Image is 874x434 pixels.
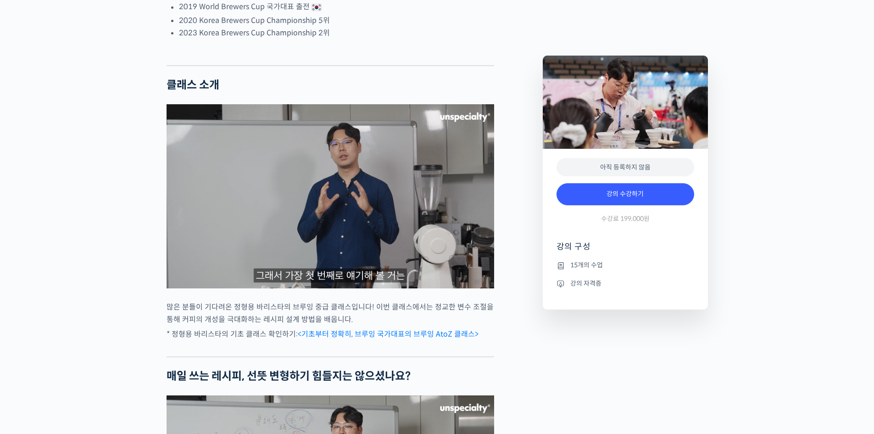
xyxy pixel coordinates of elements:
span: 수강료 199,000원 [601,214,650,223]
h2: 매일 쓰는 레시피, 선뜻 변형하기 힘들지는 않으셨나요? [167,370,494,383]
a: 강의 수강하기 [557,183,694,205]
a: 설정 [118,291,176,314]
p: * 정형용 바리스타의 기초 클래스 확인하기: [167,328,494,340]
li: 강의 자격증 [557,278,694,289]
li: 15개의 수업 [557,260,694,271]
div: 아직 등록하지 않음 [557,158,694,177]
img: 🇰🇷 [311,2,322,13]
li: 2019 World Brewers Cup 국가대표 출전 [179,0,494,14]
span: 설정 [142,305,153,312]
a: <기초부터 정확히, 브루잉 국가대표의 브루잉 AtoZ 클래스> [298,329,479,339]
h2: 클래스 소개 [167,79,494,92]
p: 많은 분들이 기다려온 정형용 바리스타의 브루잉 중급 클래스입니다! 이번 클래스에서는 정교한 변수 조절을 통해 커피의 개성을 극대화하는 레시피 설계 방법을 배웁니다. [167,301,494,326]
a: 대화 [61,291,118,314]
span: 대화 [84,305,95,313]
li: 2023 Korea Brewers Cup Championship 2위 [179,27,494,39]
span: 홈 [29,305,34,312]
h4: 강의 구성 [557,241,694,259]
li: 2020 Korea Brewers Cup Championship 5위 [179,14,494,27]
a: 홈 [3,291,61,314]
